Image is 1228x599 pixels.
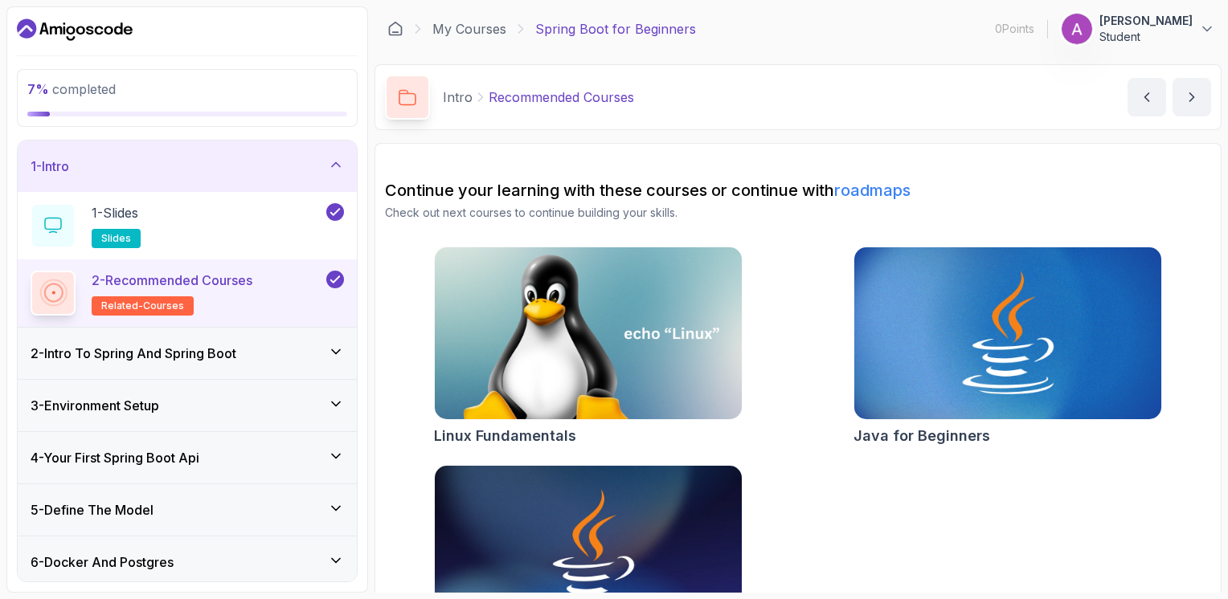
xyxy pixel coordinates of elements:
p: Spring Boot for Beginners [535,19,696,39]
p: Recommended Courses [489,88,634,107]
span: 7 % [27,81,49,97]
span: slides [101,232,131,245]
h3: 4 - Your First Spring Boot Api [31,448,199,467]
img: user profile image [1062,14,1092,44]
img: Linux Fundamentals card [435,247,742,419]
h3: 5 - Define The Model [31,500,153,520]
p: [PERSON_NAME] [1099,13,1193,29]
span: related-courses [101,299,184,312]
h2: Continue your learning with these courses or continue with [385,179,1211,202]
button: 5-Define The Model [18,484,357,536]
h3: 3 - Environment Setup [31,396,159,415]
iframe: chat widget [1160,535,1212,583]
button: 2-Recommended Coursesrelated-courses [31,271,344,316]
a: Dashboard [17,17,133,43]
button: 3-Environment Setup [18,380,357,431]
h3: 2 - Intro To Spring And Spring Boot [31,344,236,363]
p: 1 - Slides [92,203,138,222]
button: 6-Docker And Postgres [18,536,357,588]
button: previous content [1128,78,1166,116]
h3: 6 - Docker And Postgres [31,552,174,572]
button: user profile image[PERSON_NAME]Student [1061,13,1215,45]
button: 1-Slidesslides [31,203,344,248]
img: Java for Beginners card [854,247,1161,419]
a: roadmaps [834,181,911,200]
p: Student [1099,29,1193,45]
span: completed [27,81,116,97]
a: Linux Fundamentals cardLinux Fundamentals [434,247,743,447]
p: Intro [443,88,473,107]
button: next content [1173,78,1211,116]
p: 2 - Recommended Courses [92,271,252,290]
button: 1-Intro [18,141,357,192]
a: My Courses [432,19,506,39]
p: Check out next courses to continue building your skills. [385,205,1211,221]
h2: Java for Beginners [853,425,990,447]
button: 4-Your First Spring Boot Api [18,432,357,483]
iframe: chat widget [923,245,1212,527]
h3: 1 - Intro [31,157,69,176]
button: 2-Intro To Spring And Spring Boot [18,328,357,379]
a: Java for Beginners cardJava for Beginners [853,247,1162,447]
h2: Linux Fundamentals [434,425,576,447]
a: Dashboard [387,21,403,37]
p: 0 Points [995,21,1034,37]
